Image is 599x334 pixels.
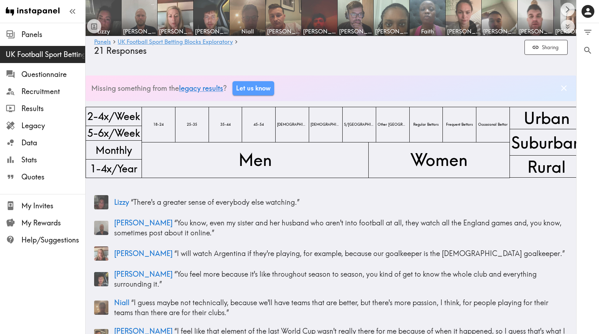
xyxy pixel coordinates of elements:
span: [PERSON_NAME] [267,27,300,35]
span: Legacy [21,121,85,131]
button: Search [577,41,599,59]
span: Urban [522,105,571,131]
span: [PERSON_NAME] [114,270,173,278]
p: “ I guess maybe not technically, because we'll have teams that are better, but there's more passi... [114,298,568,318]
span: Other [GEOGRAPHIC_DATA] [376,121,409,129]
span: [PERSON_NAME] [114,249,173,258]
span: [PERSON_NAME] [114,218,173,227]
img: Panelist thumbnail [94,195,108,209]
button: Expand to show all items [561,20,575,33]
span: Occasional Bettor [477,121,509,129]
span: [DEMOGRAPHIC_DATA] [309,121,342,129]
p: “ You feel more because it's like throughout season to season, you kind of get to know the whole ... [114,269,568,289]
span: [PERSON_NAME] [483,27,516,35]
span: [PERSON_NAME] [123,27,156,35]
span: Frequent Bettors [445,121,474,129]
a: legacy results [179,84,223,93]
a: Panelist thumbnailLizzy “There's a greater sense of everybody else watching.” [94,192,568,212]
p: Missing something from the ? [91,83,227,93]
a: Panelist thumbnail[PERSON_NAME] “You know, even my sister and her husband who aren't into footbal... [94,215,568,241]
span: Faith [411,27,444,35]
a: Panelist thumbnailNiall “I guess maybe not technically, because we'll have teams that are better,... [94,295,568,320]
a: Panelist thumbnail[PERSON_NAME] “You feel more because it's like throughout season to season, you... [94,266,568,292]
span: 25-35 [185,121,199,129]
span: [PERSON_NAME] [375,27,408,35]
span: [PERSON_NAME] [555,27,588,35]
p: “ You know, even my sister and her husband who aren't into football at all, they watch all the En... [114,218,568,238]
a: Let us know [232,81,274,95]
span: Quotes [21,172,85,182]
button: Dismiss banner [557,82,570,95]
span: Women [409,147,469,173]
span: [PERSON_NAME] [447,27,480,35]
span: UK Football Sport Betting Blocks Exploratory [6,49,85,59]
span: 18-24 [152,121,165,129]
span: Suburban [510,130,583,155]
span: 45-54 [252,121,265,129]
button: Toggle between responses and questions [87,19,101,33]
span: Search [583,46,593,55]
span: Regular Bettors [412,121,440,129]
span: Filter Responses [583,27,593,37]
span: 21 Responses [94,46,147,56]
span: Lizzy [87,27,120,35]
span: [PERSON_NAME] [195,27,228,35]
span: Stats [21,155,85,165]
span: [PERSON_NAME] [339,27,372,35]
img: Panelist thumbnail [94,272,108,286]
button: Filter Responses [577,23,599,41]
a: Panels [94,39,111,46]
span: My Invites [21,201,85,211]
span: 35-44 [219,121,232,129]
span: Help/Suggestions [21,235,85,245]
span: 5-6x/Week [86,125,142,142]
span: 2-4x/Week [86,108,142,125]
span: [DEMOGRAPHIC_DATA] [276,121,309,129]
img: Panelist thumbnail [94,221,108,235]
button: Sharing [524,40,568,55]
span: Men [237,147,273,173]
span: Lizzy [114,198,129,207]
a: UK Football Sport Betting Blocks Exploratory [118,39,233,46]
span: [PERSON_NAME] [519,27,552,35]
img: Panelist thumbnail [94,301,108,315]
span: Monthly [94,142,133,159]
span: Questionnaire [21,69,85,79]
span: My Rewards [21,218,85,228]
span: S/[GEOGRAPHIC_DATA]/[GEOGRAPHIC_DATA] [343,121,376,129]
span: Rural [526,154,567,179]
p: “ There's a greater sense of everybody else watching. ” [114,197,568,207]
span: [PERSON_NAME] [159,27,192,35]
img: Panelist thumbnail [94,246,108,261]
button: Scroll right [561,2,575,16]
span: Results [21,104,85,114]
span: Recruitment [21,87,85,96]
span: Data [21,138,85,148]
span: Yashvardhan [303,27,336,35]
span: Niall [114,298,129,307]
span: 1-4x/Year [89,160,139,177]
p: “ I will watch Argentina if they're playing, for example, because our goalkeeper is the [DEMOGRAP... [114,249,568,259]
span: Niall [231,27,264,35]
span: Panels [21,30,85,40]
a: Panelist thumbnail[PERSON_NAME] “I will watch Argentina if they're playing, for example, because ... [94,244,568,263]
